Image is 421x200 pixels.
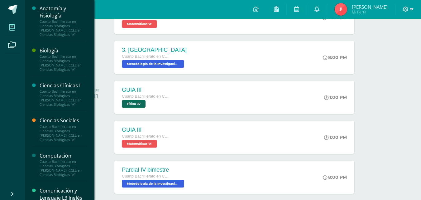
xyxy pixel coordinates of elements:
[40,89,87,107] div: Cuarto Bachillerato en Ciencias Biológicas [PERSON_NAME]. CCLL en Ciencias Biológicas "A"
[122,60,184,68] span: Metodología de la Investigación 'A'
[40,152,87,177] a: ComputaciónCuarto Bachillerato en Ciencias Biológicas [PERSON_NAME]. CCLL en Ciencias Biológicas "A"
[122,127,169,133] div: GUIA III
[122,100,146,108] span: Física 'A'
[352,9,388,15] span: Mi Perfil
[40,19,87,37] div: Cuarto Bachillerato en Ciencias Biológicas [PERSON_NAME]. CCLL en Ciencias Biológicas "A"
[93,92,100,100] div: 11
[122,94,169,99] span: Cuarto Bachillerato en Ciencias Biológicas [PERSON_NAME]. CCLL en Ciencias Biológicas
[40,54,87,72] div: Cuarto Bachillerato en Ciencias Biológicas [PERSON_NAME]. CCLL en Ciencias Biológicas "A"
[122,174,169,178] span: Cuarto Bachillerato en Ciencias Biológicas [PERSON_NAME]. CCLL en Ciencias Biológicas
[40,82,87,107] a: Ciencias Clínicas ICuarto Bachillerato en Ciencias Biológicas [PERSON_NAME]. CCLL en Ciencias Bio...
[122,140,157,148] span: Matemáticas 'A'
[324,95,347,100] div: 1:00 PM
[122,167,186,173] div: Parcial IV bimestre
[352,4,388,10] span: [PERSON_NAME]
[40,159,87,177] div: Cuarto Bachillerato en Ciencias Biológicas [PERSON_NAME]. CCLL en Ciencias Biológicas "A"
[324,134,347,140] div: 1:00 PM
[40,82,87,89] div: Ciencias Clínicas I
[40,124,87,142] div: Cuarto Bachillerato en Ciencias Biológicas [PERSON_NAME]. CCLL en Ciencias Biológicas "A"
[323,55,347,60] div: 8:00 PM
[323,174,347,180] div: 8:00 PM
[122,134,169,139] span: Cuarto Bachillerato en Ciencias Biológicas [PERSON_NAME]. CCLL en Ciencias Biológicas
[40,152,87,159] div: Computación
[40,5,87,19] div: Anatomía y Fisiología
[40,117,87,142] a: Ciencias SocialesCuarto Bachillerato en Ciencias Biológicas [PERSON_NAME]. CCLL en Ciencias Bioló...
[122,87,169,93] div: GUIA III
[40,47,87,72] a: BiologíaCuarto Bachillerato en Ciencias Biológicas [PERSON_NAME]. CCLL en Ciencias Biológicas "A"
[122,180,184,188] span: Metodología de la Investigación 'A'
[335,3,347,16] img: 9af540bfe98442766a4175f9852281f5.png
[93,88,100,92] div: JUE
[40,5,87,37] a: Anatomía y FisiologíaCuarto Bachillerato en Ciencias Biológicas [PERSON_NAME]. CCLL en Ciencias B...
[122,47,186,53] div: 3. [GEOGRAPHIC_DATA]
[122,20,157,28] span: Matemáticas 'A'
[40,47,87,54] div: Biología
[40,117,87,124] div: Ciencias Sociales
[122,54,169,59] span: Cuarto Bachillerato en Ciencias Biológicas [PERSON_NAME]. CCLL en Ciencias Biológicas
